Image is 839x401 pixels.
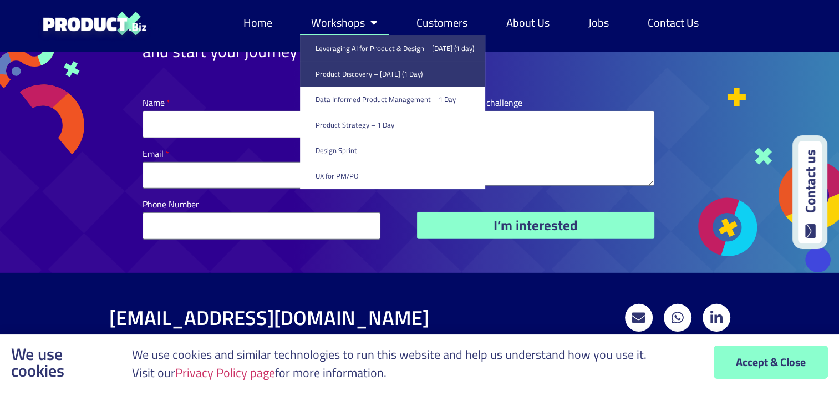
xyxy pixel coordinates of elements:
span: Contact us [804,149,817,213]
p: We use cookies [11,346,64,379]
form: Contact Form [143,98,654,240]
label: Phone Number [143,200,199,212]
span: I’m interested [494,219,578,232]
h3: and start your journey [143,43,654,59]
label: Email [143,149,169,162]
label: Name [143,98,170,111]
button: I’m interested [417,212,655,239]
a: [EMAIL_ADDRESS][DOMAIN_NAME] [109,302,429,333]
a: Contact us [798,141,822,243]
p: We use cookies and similar technologies to run this website and help us understand how you use it... [132,346,647,382]
a: Accept & Close [714,346,828,379]
a: Privacy Policy page [175,363,275,382]
span: Accept & Close [736,357,806,368]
